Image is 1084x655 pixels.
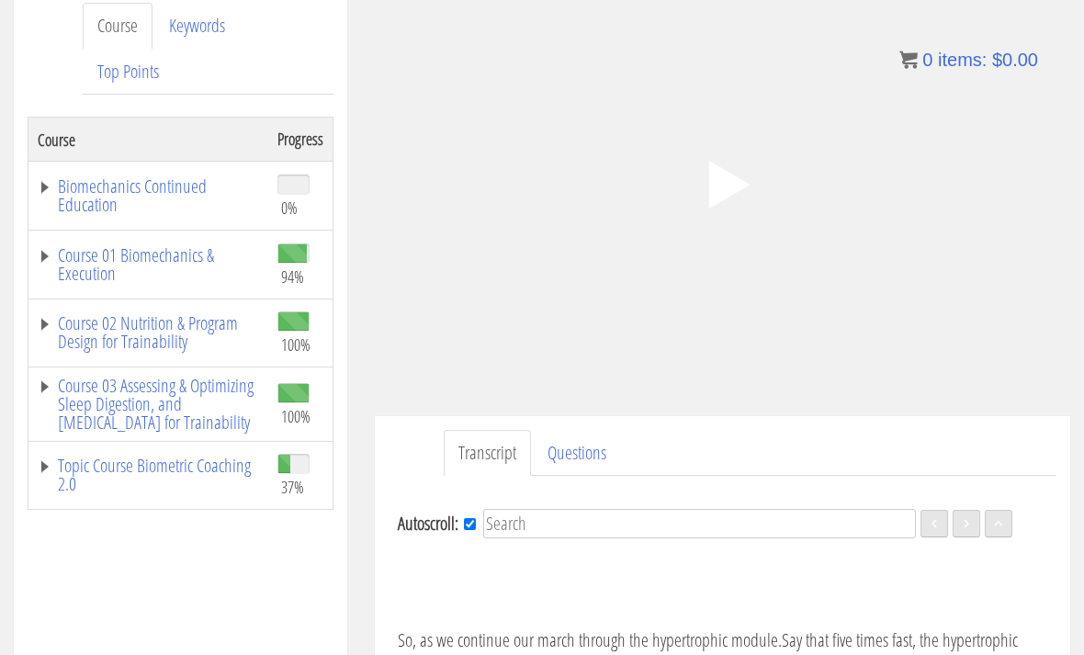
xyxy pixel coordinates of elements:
span: 94% [281,266,304,287]
th: Course [28,118,269,162]
a: Course 02 Nutrition & Program Design for Trainability [38,314,259,351]
a: Questions [533,430,621,477]
v: So, as we continue our march [398,627,575,652]
a: 0 items: $0.00 [899,50,1038,70]
input: Search [483,509,916,538]
strong: Language [906,549,1047,598]
bdi: 0.00 [992,50,1038,70]
span: 100% [281,406,311,426]
th: Progress [268,118,333,162]
img: icon11.png [899,51,918,69]
span: 0 [922,50,932,70]
span: 0% [281,198,298,218]
span: items: [938,50,987,70]
a: Top Points [83,49,174,96]
a: Course 01 Biomechanics & Execution [38,246,259,283]
a: Transcript [444,430,531,477]
a: Topic Course Biometric Coaching 2.0 [38,457,259,493]
a: Course [83,3,152,50]
a: Biomechanics Continued Education [38,177,259,214]
a: Course 03 Assessing & Optimizing Sleep Digestion, and [MEDICAL_DATA] for Trainability [38,377,259,432]
a: Keywords [154,3,240,50]
span: 37% [281,477,304,497]
span: 100% [281,334,311,355]
span: $ [992,50,1002,70]
span: through the hypertrophic module. [579,627,782,652]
